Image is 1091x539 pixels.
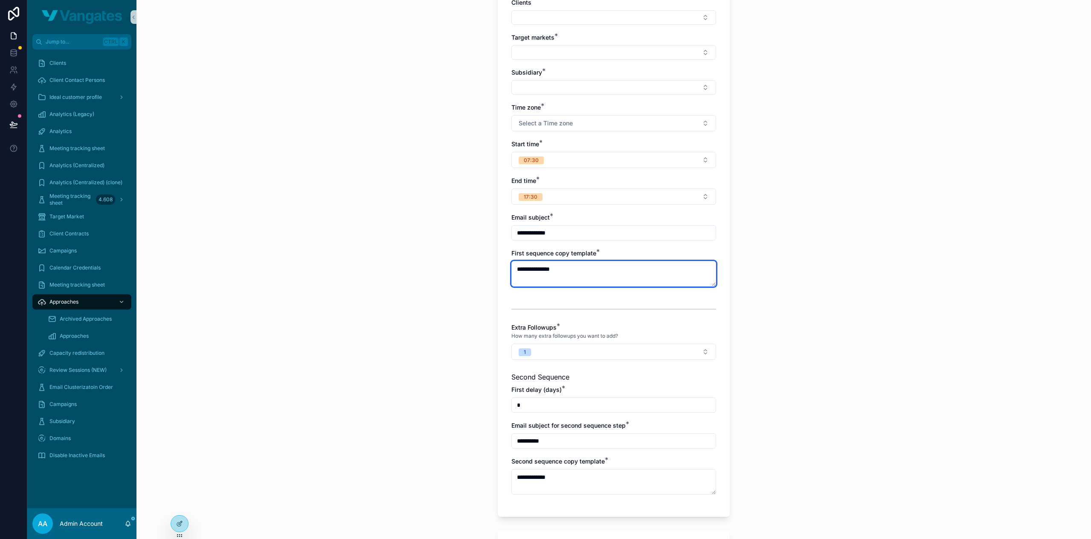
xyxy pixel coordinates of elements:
[32,158,131,173] a: Analytics (Centralized)
[32,431,131,446] a: Domains
[49,418,75,425] span: Subsidiary
[49,230,89,237] span: Client Contracts
[49,384,113,391] span: Email Clusterizatoin Order
[511,80,716,95] button: Select Button
[511,69,542,76] span: Subsidiary
[511,188,716,205] button: Select Button
[32,209,131,224] a: Target Market
[32,226,131,241] a: Client Contracts
[32,107,131,122] a: Analytics (Legacy)
[32,260,131,275] a: Calendar Credentials
[524,156,539,164] div: 07:30
[49,179,122,186] span: Analytics (Centralized) (clone)
[103,38,119,46] span: Ctrl
[49,145,105,152] span: Meeting tracking sheet
[49,94,102,101] span: Ideal customer profile
[46,38,100,45] span: Jump to...
[511,422,626,429] span: Email subject for second sequence step
[60,316,112,322] span: Archived Approaches
[49,281,105,288] span: Meeting tracking sheet
[49,367,107,374] span: Review Sessions (NEW)
[32,175,131,190] a: Analytics (Centralized) (clone)
[38,519,47,529] span: AA
[32,124,131,139] a: Analytics
[49,452,105,459] span: Disable Inactive Emails
[49,264,101,271] span: Calendar Credentials
[96,194,115,205] div: 4.608
[49,435,71,442] span: Domains
[32,141,131,156] a: Meeting tracking sheet
[511,324,557,331] span: Extra Followups
[32,414,131,429] a: Subsidiary
[49,350,104,356] span: Capacity redistribution
[511,373,569,381] span: Second Sequence
[49,60,66,67] span: Clients
[120,38,127,45] span: K
[43,311,131,327] a: Archived Approaches
[32,448,131,463] a: Disable Inactive Emails
[524,193,537,201] div: 17:30
[32,34,131,49] button: Jump to...CtrlK
[519,119,573,128] span: Select a Time zone
[49,128,72,135] span: Analytics
[60,333,89,339] span: Approaches
[32,192,131,207] a: Meeting tracking sheet4.608
[32,72,131,88] a: Client Contact Persons
[49,298,78,305] span: Approaches
[511,386,562,393] span: First delay (days)
[524,348,526,356] div: 1
[49,77,105,84] span: Client Contact Persons
[511,45,716,60] button: Select Button
[511,115,716,131] button: Select Button
[32,294,131,310] a: Approaches
[42,10,122,24] img: App logo
[511,152,716,168] button: Select Button
[32,243,131,258] a: Campaigns
[49,213,84,220] span: Target Market
[32,362,131,378] a: Review Sessions (NEW)
[511,140,539,148] span: Start time
[49,401,77,408] span: Campaigns
[32,90,131,105] a: Ideal customer profile
[32,397,131,412] a: Campaigns
[32,277,131,293] a: Meeting tracking sheet
[49,162,104,169] span: Analytics (Centralized)
[511,10,716,25] button: Select Button
[49,193,93,206] span: Meeting tracking sheet
[32,380,131,395] a: Email Clusterizatoin Order
[511,333,618,339] span: How many extra followups you want to add?
[49,111,94,118] span: Analytics (Legacy)
[27,49,136,474] div: scrollable content
[32,345,131,361] a: Capacity redistribution
[511,214,550,221] span: Email subject
[511,458,605,465] span: Second sequence copy template
[511,249,596,257] span: First sequence copy template
[49,247,77,254] span: Campaigns
[60,519,103,528] p: Admin Account
[511,177,536,184] span: End time
[32,55,131,71] a: Clients
[43,328,131,344] a: Approaches
[511,34,554,41] span: Target markets
[511,104,541,111] span: Time zone
[511,344,716,360] button: Select Button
